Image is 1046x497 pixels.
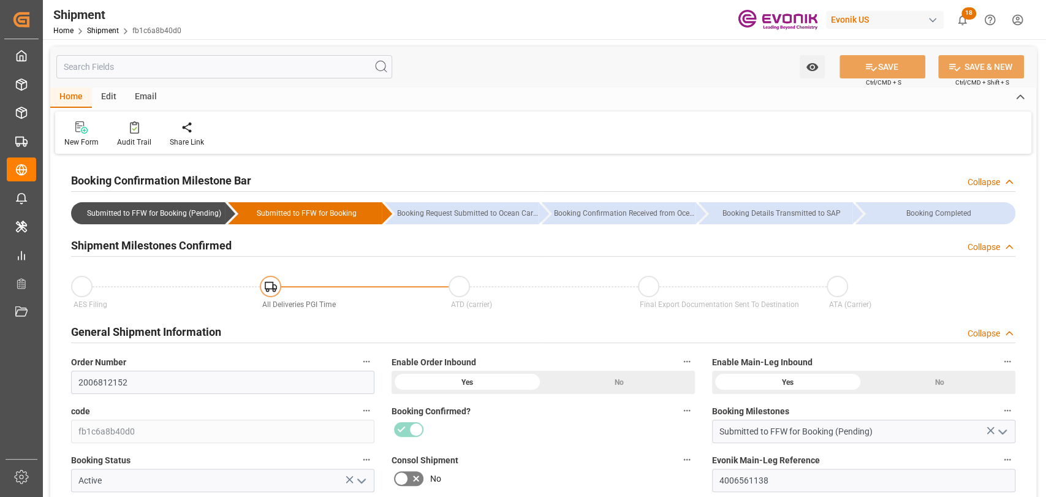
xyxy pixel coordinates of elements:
button: Enable Main-Leg Inbound [999,354,1015,370]
button: open menu [351,471,370,490]
div: Booking Confirmation Received from Ocean Carrier [554,202,695,224]
span: Enable Order Inbound [392,356,476,369]
h2: Shipment Milestones Confirmed [71,237,232,254]
span: ATA (Carrier) [828,300,871,309]
div: Share Link [170,137,204,148]
a: Home [53,26,74,35]
span: AES Filing [74,300,107,309]
div: Booking Completed [868,202,1009,224]
span: Booking Status [71,454,131,467]
span: Consol Shipment [392,454,458,467]
button: code [358,403,374,419]
div: Booking Details Transmitted to SAP [711,202,852,224]
button: Booking Status [358,452,374,468]
button: Booking Confirmed? [679,403,695,419]
span: 18 [961,7,976,20]
span: Evonik Main-Leg Reference [712,454,820,467]
div: Audit Trail [117,137,151,148]
div: Email [126,87,166,108]
span: Enable Main-Leg Inbound [712,356,813,369]
button: Help Center [976,6,1004,34]
div: Booking Request Submitted to Ocean Carrier [397,202,539,224]
div: No [863,371,1015,394]
div: Evonik US [826,11,944,29]
button: Evonik Main-Leg Reference [999,452,1015,468]
div: Edit [92,87,126,108]
div: Submitted to FFW for Booking [240,202,373,224]
div: Booking Details Transmitted to SAP [699,202,852,224]
button: SAVE & NEW [938,55,1024,78]
div: No [543,371,694,394]
button: Evonik US [826,8,949,31]
input: Search Fields [56,55,392,78]
span: Ctrl/CMD + Shift + S [955,78,1009,87]
span: All Deliveries PGI Time [262,300,336,309]
a: Shipment [87,26,119,35]
div: Shipment [53,6,181,24]
button: SAVE [839,55,925,78]
div: Yes [392,371,543,394]
h2: General Shipment Information [71,324,221,340]
div: New Form [64,137,99,148]
button: Order Number [358,354,374,370]
button: Booking Milestones [999,403,1015,419]
div: Submitted to FFW for Booking (Pending) [71,202,225,224]
span: Booking Milestones [712,405,789,418]
span: code [71,405,90,418]
span: Final Export Documentation Sent To Destination [640,300,799,309]
div: Home [50,87,92,108]
span: ATD (carrier) [451,300,492,309]
h2: Booking Confirmation Milestone Bar [71,172,251,189]
button: open menu [992,422,1010,441]
img: Evonik-brand-mark-Deep-Purple-RGB.jpeg_1700498283.jpeg [738,9,817,31]
span: Ctrl/CMD + S [866,78,901,87]
span: Booking Confirmed? [392,405,471,418]
div: Collapse [968,327,1000,340]
div: Collapse [968,241,1000,254]
button: Consol Shipment [679,452,695,468]
span: No [430,472,441,485]
div: Yes [712,371,863,394]
div: Booking Completed [855,202,1015,224]
button: show 18 new notifications [949,6,976,34]
div: Booking Request Submitted to Ocean Carrier [385,202,539,224]
div: Collapse [968,176,1000,189]
button: Enable Order Inbound [679,354,695,370]
button: open menu [800,55,825,78]
div: Submitted to FFW for Booking [228,202,382,224]
div: Submitted to FFW for Booking (Pending) [83,202,225,224]
span: Order Number [71,356,126,369]
div: Booking Confirmation Received from Ocean Carrier [542,202,695,224]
